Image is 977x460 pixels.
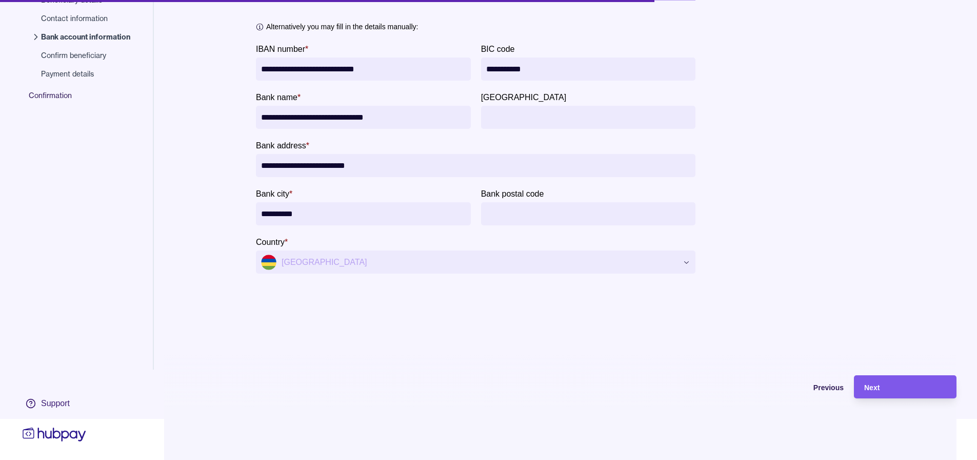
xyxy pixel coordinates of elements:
span: Previous [813,384,844,392]
input: IBAN number [261,57,466,81]
input: Bank city [261,202,466,225]
label: Bank address [256,139,309,151]
button: Next [854,375,956,398]
span: Payment details [41,69,130,79]
p: Bank postal code [481,189,544,198]
div: Support [41,398,70,409]
label: Bank postal code [481,187,544,200]
p: [GEOGRAPHIC_DATA] [481,93,567,102]
a: Support [21,393,88,414]
input: bankName [261,106,466,129]
p: Bank city [256,189,289,198]
p: Country [256,238,285,246]
p: Alternatively you may fill in the details manually: [266,21,418,32]
span: Confirmation [29,90,141,109]
p: BIC code [481,45,515,53]
button: Previous [741,375,844,398]
label: Bank name [256,91,301,103]
input: BIC code [486,57,691,81]
p: IBAN number [256,45,305,53]
input: Bank address [261,154,690,177]
input: Bank province [486,106,691,129]
label: BIC code [481,43,515,55]
label: IBAN number [256,43,308,55]
p: Bank name [256,93,297,102]
span: Bank account information [41,32,130,42]
span: Next [864,384,880,392]
p: Bank address [256,141,306,150]
label: Bank city [256,187,292,200]
label: Country [256,236,288,248]
span: Contact information [41,13,130,24]
input: Bank postal code [486,202,691,225]
label: Bank province [481,91,567,103]
span: Confirm beneficiary [41,50,130,61]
